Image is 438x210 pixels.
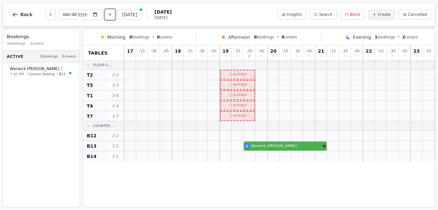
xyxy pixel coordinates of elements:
span: 2 - 7 [108,114,123,119]
button: Warwick [PERSON_NAME]27:30 PM•Counter Seating•B13 [5,63,77,80]
span: 0 [236,55,238,58]
span: 2 [246,144,248,149]
span: 0 [296,55,298,58]
span: 0 [213,55,214,58]
span: bookings [129,35,149,40]
span: 0 [415,55,417,58]
span: 7:30 PM [10,72,24,77]
span: Morning [107,34,125,40]
span: : 15 [425,49,431,53]
span: covers [282,35,297,40]
span: 0 [427,55,429,58]
span: 2 [61,66,63,72]
button: Create [368,10,395,19]
span: • [277,35,279,40]
span: : 30 [294,49,300,53]
span: 1 [375,35,377,39]
span: • [56,72,58,77]
span: Tables [88,50,108,56]
span: 0 [403,55,405,58]
button: Block [341,10,364,19]
span: Warwick [PERSON_NAME] [251,143,322,149]
span: 0 [284,55,286,58]
span: 0 [380,55,382,58]
span: : 45 [306,49,312,53]
span: 0 [129,55,131,58]
span: 2 - 2 [108,133,123,138]
span: Warwick [PERSON_NAME] [10,66,59,71]
span: : 45 [258,49,264,53]
span: 21 [318,49,324,53]
button: Previous day [45,9,56,20]
span: 17 [127,49,133,53]
span: : 30 [389,49,395,53]
span: 0 [332,55,334,58]
span: 0 [254,35,257,39]
span: 0 [392,55,393,58]
span: T2 [87,72,93,78]
span: • [25,72,27,77]
span: T1 [87,92,93,99]
span: bookings [254,35,274,40]
span: : 30 [342,49,348,53]
span: : 45 [163,49,169,53]
span: covers [403,35,418,40]
span: Create [378,12,391,17]
span: [DATE] [154,15,172,20]
span: 2 - 4 [108,103,123,109]
span: bookings [375,35,395,40]
span: 1 bookings [7,41,25,47]
span: 23 [413,49,420,53]
span: : 45 [353,49,360,53]
span: 0 [356,55,358,58]
span: 2 [248,55,250,58]
span: 0 [224,55,226,58]
span: Evening [353,34,371,40]
span: : 15 [139,49,145,53]
span: Insights [287,12,302,17]
span: 0 [260,55,262,58]
span: 18 [175,49,181,53]
span: 1 bookings [40,54,58,59]
span: 2 - 3 [108,83,123,88]
span: Search [319,12,332,17]
span: 2 - 4 [108,93,123,98]
span: : 15 [234,49,240,53]
span: 2 - 2 [108,154,123,159]
span: Block [350,12,360,17]
span: 0 [153,55,155,58]
button: Back [7,7,38,22]
span: 0 [129,35,132,39]
button: Cancelled [399,10,431,19]
span: T5 [87,82,93,89]
span: : 15 [186,49,193,53]
button: Next day [105,9,115,20]
span: 0 [141,55,143,58]
h3: Bookings [7,33,76,40]
span: B14 [87,153,96,160]
span: 0 [368,55,370,58]
span: Active [7,54,24,59]
span: Afternoon [228,34,250,40]
span: Cancelled [408,12,427,17]
span: Back [20,12,33,17]
span: : 15 [282,49,288,53]
span: • [398,35,400,40]
span: 20 [270,49,276,53]
span: covers [157,35,173,40]
span: T7 [87,113,93,120]
span: : 15 [377,49,383,53]
span: : 30 [246,49,252,53]
span: [DATE] [154,9,172,15]
span: : 30 [198,49,204,53]
span: 19 [223,49,229,53]
span: Counter... [93,123,114,128]
span: 0 [189,55,191,58]
span: • [152,35,154,40]
span: 2 covers [62,54,76,59]
span: 0 [344,55,346,58]
span: : 15 [330,49,336,53]
span: 0 [282,35,284,39]
span: : 45 [401,49,407,53]
span: T4 [87,103,93,109]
